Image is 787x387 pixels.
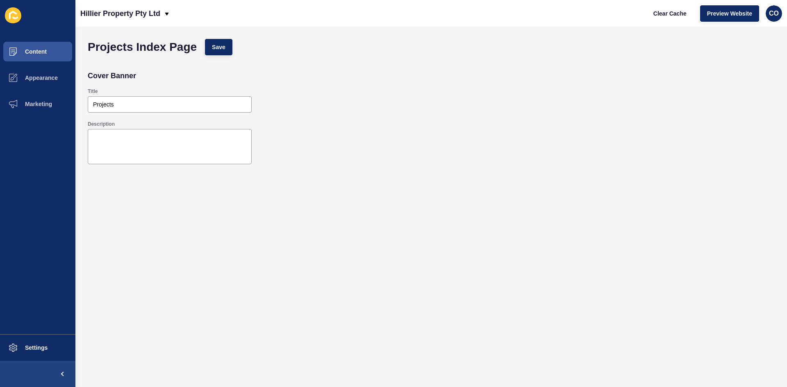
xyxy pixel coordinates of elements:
[646,5,694,22] button: Clear Cache
[88,88,98,95] label: Title
[212,43,225,51] span: Save
[700,5,759,22] button: Preview Website
[769,9,779,18] span: CO
[707,9,752,18] span: Preview Website
[653,9,687,18] span: Clear Cache
[88,121,115,127] label: Description
[80,3,160,24] p: Hillier Property Pty Ltd
[88,72,136,80] h2: Cover Banner
[88,43,197,51] h1: Projects Index Page
[205,39,232,55] button: Save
